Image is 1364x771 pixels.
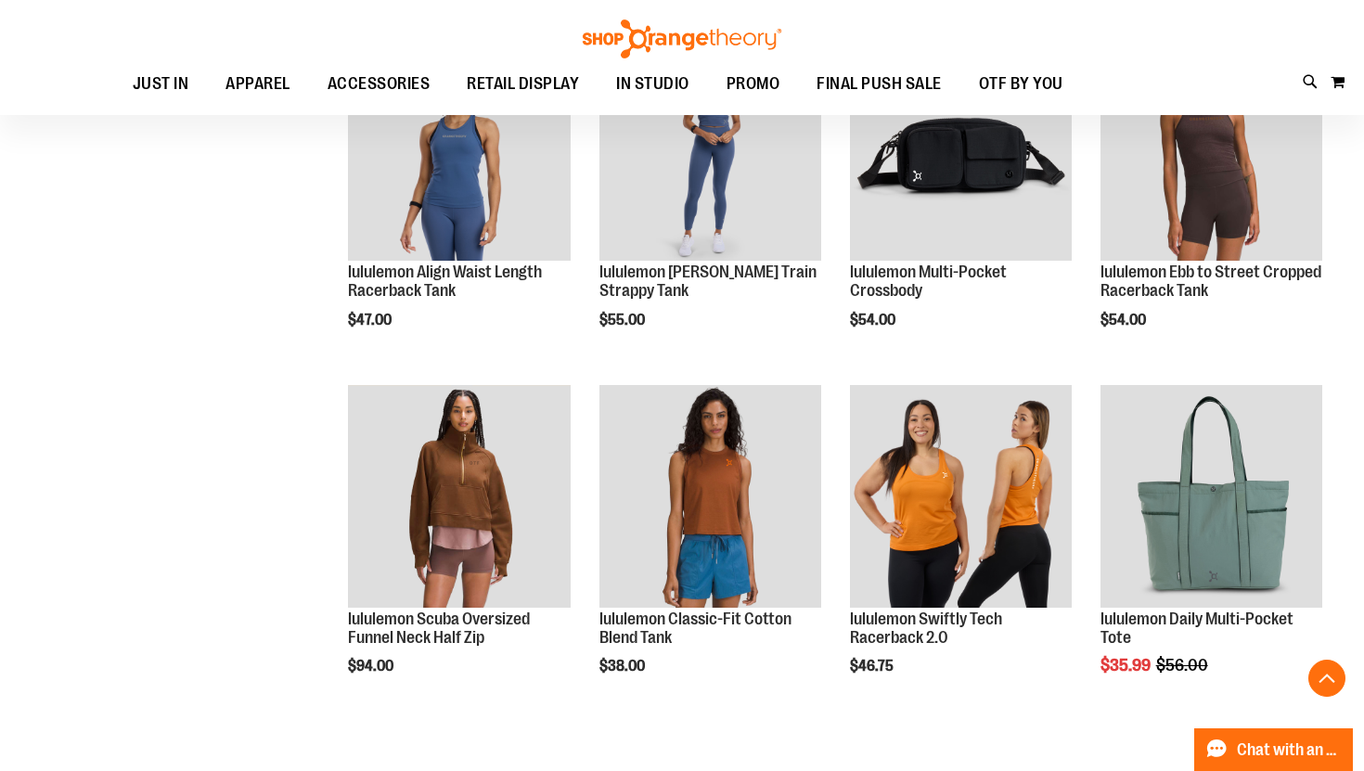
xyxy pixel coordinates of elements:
[339,376,579,722] div: product
[850,312,898,328] span: $54.00
[225,63,290,105] span: APPAREL
[1100,610,1293,647] a: lululemon Daily Multi-Pocket Tote
[979,63,1063,105] span: OTF BY YOU
[467,63,579,105] span: RETAIL DISPLAY
[339,30,579,376] div: product
[850,610,1002,647] a: lululemon Swiftly Tech Racerback 2.0
[348,263,542,300] a: lululemon Align Waist Length Racerback Tank
[448,63,598,106] a: RETAIL DISPLAY
[348,385,570,610] a: lululemon Scuba Oversized Funnel Neck Half Zip
[960,63,1082,106] a: OTF BY YOU
[1091,376,1332,722] div: product
[850,385,1072,607] img: lululemon Swiftly Tech Racerback 2.0
[850,39,1072,261] img: lululemon Multi-Pocket Crossbody
[1100,39,1322,263] a: lululemon Ebb to Street Cropped Racerback Tank
[348,610,530,647] a: lululemon Scuba Oversized Funnel Neck Half Zip
[1156,656,1211,675] span: $56.00
[1100,656,1153,675] span: $35.99
[708,63,799,106] a: PROMO
[850,658,896,675] span: $46.75
[348,39,570,261] img: lululemon Align Waist Length Racerback Tank
[599,263,817,300] a: lululemon [PERSON_NAME] Train Strappy Tank
[114,63,208,106] a: JUST IN
[1100,385,1322,610] a: lululemon Daily Multi-Pocket Tote
[133,63,189,105] span: JUST IN
[309,63,449,106] a: ACCESSORIES
[590,30,830,376] div: product
[348,658,396,675] span: $94.00
[599,312,648,328] span: $55.00
[798,63,960,106] a: FINAL PUSH SALE
[599,39,821,261] img: lululemon Wunder Train Strappy Tank
[850,263,1007,300] a: lululemon Multi-Pocket Crossbody
[348,39,570,263] a: lululemon Align Waist Length Racerback TankNEW
[599,385,821,610] a: lululemon Classic-Fit Cotton Blend Tank
[1100,385,1322,607] img: lululemon Daily Multi-Pocket Tote
[1100,263,1321,300] a: lululemon Ebb to Street Cropped Racerback Tank
[841,30,1081,376] div: product
[348,385,570,607] img: lululemon Scuba Oversized Funnel Neck Half Zip
[599,610,791,647] a: lululemon Classic-Fit Cotton Blend Tank
[1091,30,1332,376] div: product
[1100,312,1149,328] span: $54.00
[599,39,821,263] a: lululemon Wunder Train Strappy TankNEW
[580,19,784,58] img: Shop Orangetheory
[727,63,780,105] span: PROMO
[599,658,648,675] span: $38.00
[850,385,1072,610] a: lululemon Swiftly Tech Racerback 2.0
[328,63,431,105] span: ACCESSORIES
[1308,660,1345,697] button: Back To Top
[598,63,708,106] a: IN STUDIO
[599,385,821,607] img: lululemon Classic-Fit Cotton Blend Tank
[590,376,830,722] div: product
[841,376,1081,722] div: product
[207,63,309,105] a: APPAREL
[348,312,394,328] span: $47.00
[1194,728,1354,771] button: Chat with an Expert
[1100,39,1322,261] img: lululemon Ebb to Street Cropped Racerback Tank
[817,63,942,105] span: FINAL PUSH SALE
[850,39,1072,263] a: lululemon Multi-Pocket Crossbody
[1237,741,1342,759] span: Chat with an Expert
[616,63,689,105] span: IN STUDIO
